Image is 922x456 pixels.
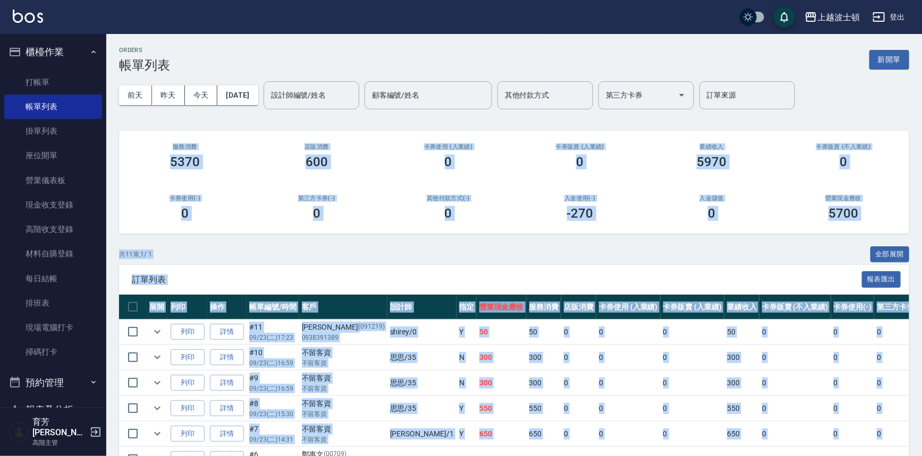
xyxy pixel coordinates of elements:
[661,396,725,421] td: 0
[862,271,901,288] button: 報表匯出
[210,426,244,442] a: 詳情
[302,322,385,333] div: [PERSON_NAME]
[171,324,205,340] button: 列印
[247,371,299,395] td: #9
[313,206,320,221] h3: 0
[658,195,765,202] h2: 入金儲值
[596,396,661,421] td: 0
[724,320,759,345] td: 50
[210,324,244,340] a: 詳情
[527,371,562,395] td: 300
[4,217,102,242] a: 高階收支登錄
[302,384,385,393] p: 不留客資
[724,371,759,395] td: 300
[181,206,189,221] h3: 0
[661,295,725,320] th: 卡券販賣 (入業績)
[185,85,218,105] button: 今天
[774,6,795,28] button: save
[831,320,875,345] td: 0
[596,295,661,320] th: 卡券使用 (入業績)
[596,345,661,370] td: 0
[456,371,477,395] td: N
[790,143,896,150] h2: 卡券販賣 (不入業績)
[13,10,43,23] img: Logo
[306,154,328,169] h3: 600
[724,421,759,446] td: 650
[759,421,831,446] td: 0
[4,94,102,119] a: 帳單列表
[673,87,690,104] button: Open
[217,85,258,105] button: [DATE]
[831,421,875,446] td: 0
[561,421,596,446] td: 0
[358,322,385,333] p: (091219)
[724,345,759,370] td: 300
[456,345,477,370] td: N
[4,168,102,193] a: 營業儀表板
[724,295,759,320] th: 業績收入
[477,421,527,446] td: 650
[661,345,725,370] td: 0
[210,400,244,417] a: 詳情
[302,373,385,384] div: 不留客資
[152,85,185,105] button: 昨天
[477,371,527,395] td: 300
[119,249,152,259] p: 共 11 筆, 1 / 1
[661,320,725,345] td: 0
[831,345,875,370] td: 0
[445,206,452,221] h3: 0
[708,206,715,221] h3: 0
[527,345,562,370] td: 300
[596,421,661,446] td: 0
[759,295,831,320] th: 卡券販賣 (不入業績)
[477,295,527,320] th: 營業現金應收
[869,50,909,70] button: 新開單
[576,154,583,169] h3: 0
[4,70,102,94] a: 打帳單
[724,396,759,421] td: 550
[302,424,385,435] div: 不留客資
[249,435,297,444] p: 09/23 (二) 14:31
[4,266,102,291] a: 每日結帳
[171,426,205,442] button: 列印
[4,38,102,66] button: 櫃檯作業
[661,421,725,446] td: 0
[395,195,502,202] h2: 其他付款方式(-)
[387,371,456,395] td: 思思 /35
[302,333,385,342] p: 0938391389
[149,349,165,365] button: expand row
[247,320,299,345] td: #11
[870,246,910,263] button: 全部展開
[4,143,102,168] a: 座位開單
[759,371,831,395] td: 0
[4,291,102,315] a: 排班表
[302,347,385,358] div: 不留客資
[149,400,165,416] button: expand row
[567,206,594,221] h3: -270
[561,371,596,395] td: 0
[302,398,385,409] div: 不留客資
[759,396,831,421] td: 0
[171,400,205,417] button: 列印
[697,154,726,169] h3: 5970
[527,143,633,150] h2: 卡券販賣 (入業績)
[149,426,165,442] button: expand row
[840,154,847,169] h3: 0
[207,295,247,320] th: 操作
[249,409,297,419] p: 09/23 (二) 15:30
[831,371,875,395] td: 0
[4,396,102,424] button: 報表及分析
[4,369,102,397] button: 預約管理
[249,384,297,393] p: 09/23 (二) 16:59
[147,295,168,320] th: 展開
[264,143,370,150] h2: 店販消費
[561,345,596,370] td: 0
[527,195,633,202] h2: 入金使用(-)
[456,320,477,345] td: Y
[132,274,862,285] span: 訂單列表
[32,438,87,448] p: 高階主管
[249,333,297,342] p: 09/23 (二) 17:23
[4,242,102,266] a: 材料自購登錄
[395,143,502,150] h2: 卡券使用 (入業績)
[302,358,385,368] p: 不留客資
